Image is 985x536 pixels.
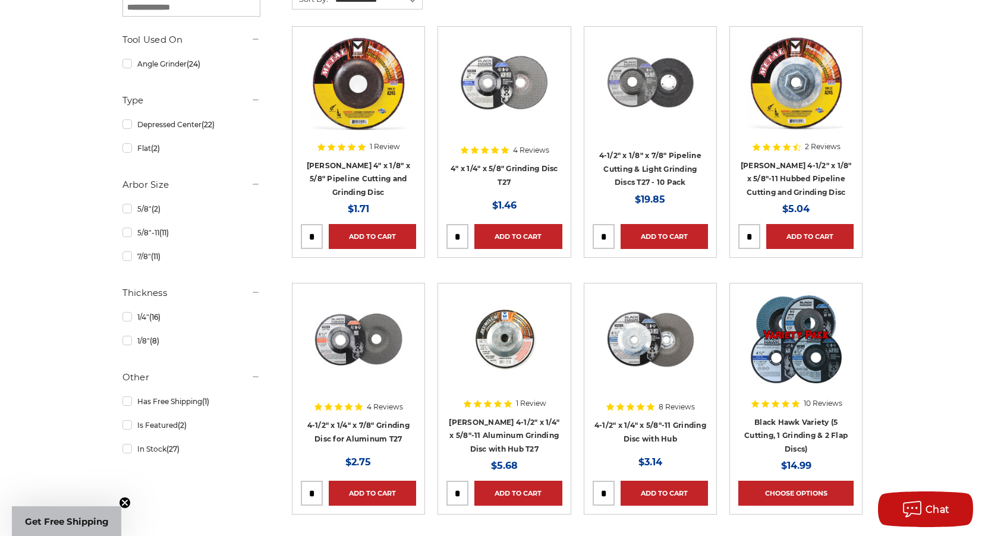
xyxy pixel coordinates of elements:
h5: Tool Used On [122,33,260,47]
img: BHA 4.5 Inch Grinding Wheel with 5/8 inch hub [603,292,698,387]
a: Choose Options [738,481,854,506]
span: $14.99 [781,460,811,471]
div: Get Free ShippingClose teaser [12,506,121,536]
a: 1/4" [122,307,260,327]
a: [PERSON_NAME] 4-1/2" x 1/4" x 5/8"-11 Aluminum Grinding Disc with Hub T27 [449,418,559,453]
span: $5.68 [491,460,518,471]
a: In Stock [122,439,260,459]
a: View of Black Hawk's 4 1/2 inch T27 pipeline disc, showing both front and back of the grinding wh... [593,35,708,150]
a: Depressed Center [122,114,260,135]
span: 4 Reviews [367,403,403,411]
a: Has Free Shipping [122,391,260,412]
span: (22) [202,120,215,129]
span: 8 Reviews [659,403,695,411]
img: Mercer 4" x 1/8" x 5/8 Cutting and Light Grinding Wheel [311,35,406,130]
a: Add to Cart [329,481,416,506]
a: 4" x 1/4" x 5/8" Grinding Disc T27 [451,164,558,187]
a: Mercer 4-1/2" x 1/8" x 5/8"-11 Hubbed Cutting and Light Grinding Wheel [738,35,854,150]
span: (8) [150,336,159,345]
button: Chat [878,491,973,527]
span: (27) [166,444,180,453]
a: Add to Cart [766,224,854,249]
img: Black Hawk Variety (5 Cutting, 1 Grinding & 2 Flap Discs) [748,292,844,387]
span: $3.14 [638,456,662,468]
span: (16) [149,313,161,321]
span: (2) [152,204,161,213]
a: Add to Cart [329,224,416,249]
a: 5/8" [122,198,260,219]
a: 4-1/2" x 1/4" x 5/8"-11 Grinding Disc with Hub [594,421,706,443]
a: Mercer 4" x 1/8" x 5/8 Cutting and Light Grinding Wheel [301,35,416,150]
span: (11) [151,252,161,261]
a: [PERSON_NAME] 4" x 1/8" x 5/8" Pipeline Cutting and Grinding Disc [307,161,410,197]
a: 5/8"-11 [122,222,260,243]
a: Add to Cart [621,224,708,249]
h5: Thickness [122,286,260,300]
a: 7/8" [122,246,260,267]
span: $19.85 [635,194,665,205]
a: 1/8" [122,330,260,351]
a: 4-1/2" x 1/8" x 7/8" Pipeline Cutting & Light Grinding Discs T27 - 10 Pack [599,151,701,187]
img: View of Black Hawk's 4 1/2 inch T27 pipeline disc, showing both front and back of the grinding wh... [603,35,698,130]
a: Aluminum Grinding Wheel with Hub [446,292,562,407]
img: Aluminum Grinding Wheel with Hub [457,292,552,387]
img: 4 inch BHA grinding wheels [457,35,552,130]
span: $1.71 [348,203,369,215]
img: BHA 4.5 inch grinding disc for aluminum [311,292,406,387]
span: (2) [151,144,160,153]
a: BHA 4.5 inch grinding disc for aluminum [301,292,416,407]
span: Get Free Shipping [25,516,109,527]
h5: Arbor Size [122,178,260,192]
a: Black Hawk Variety (5 Cutting, 1 Grinding & 2 Flap Discs) [744,418,848,453]
span: (2) [178,421,187,430]
span: $2.75 [345,456,371,468]
a: Black Hawk Variety (5 Cutting, 1 Grinding & 2 Flap Discs) [738,292,854,407]
a: Angle Grinder [122,53,260,74]
span: 4 Reviews [513,147,549,154]
a: Add to Cart [474,481,562,506]
span: $5.04 [782,203,810,215]
span: Chat [926,504,950,515]
button: Close teaser [119,497,131,509]
h5: Other [122,370,260,384]
span: (11) [159,228,169,237]
a: Is Featured [122,415,260,436]
img: Mercer 4-1/2" x 1/8" x 5/8"-11 Hubbed Cutting and Light Grinding Wheel [748,35,844,130]
span: $1.46 [492,200,517,211]
a: 4 inch BHA grinding wheels [446,35,562,150]
a: 4-1/2" x 1/4" x 7/8" Grinding Disc for Aluminum T27 [307,421,410,443]
a: [PERSON_NAME] 4-1/2" x 1/8" x 5/8"-11 Hubbed Pipeline Cutting and Grinding Disc [741,161,852,197]
a: Add to Cart [474,224,562,249]
a: BHA 4.5 Inch Grinding Wheel with 5/8 inch hub [593,292,708,407]
span: (24) [187,59,200,68]
span: (1) [202,397,209,406]
a: Flat [122,138,260,159]
a: Add to Cart [621,481,708,506]
h5: Type [122,93,260,108]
